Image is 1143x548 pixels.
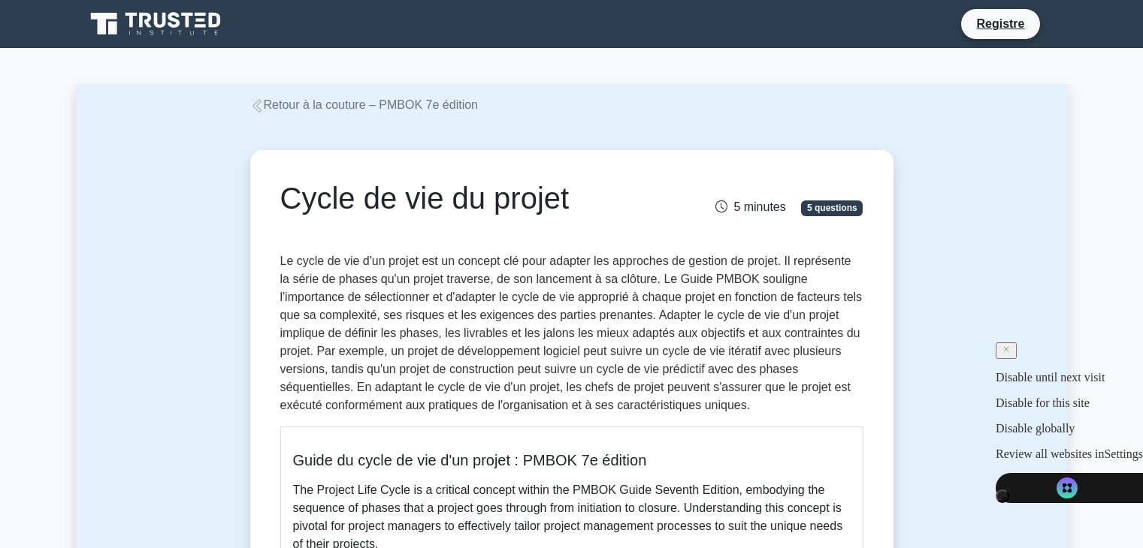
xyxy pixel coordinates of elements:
font: 5 minutes [733,200,785,213]
font: Guide du cycle de vie d'un projet : PMBOK 7e édition [293,452,647,468]
font: Le cycle de vie d'un projet est un concept clé pour adapter les approches de gestion de projet. I... [280,254,863,411]
font: Cycle de vie du projet [280,182,570,215]
a: Registre [967,14,1033,33]
a: Retour à la couture – PMBOK 7e édition [250,98,479,111]
font: 5 questions [807,203,857,213]
font: Registre [976,17,1024,30]
font: Retour à la couture – PMBOK 7e édition [264,98,479,111]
